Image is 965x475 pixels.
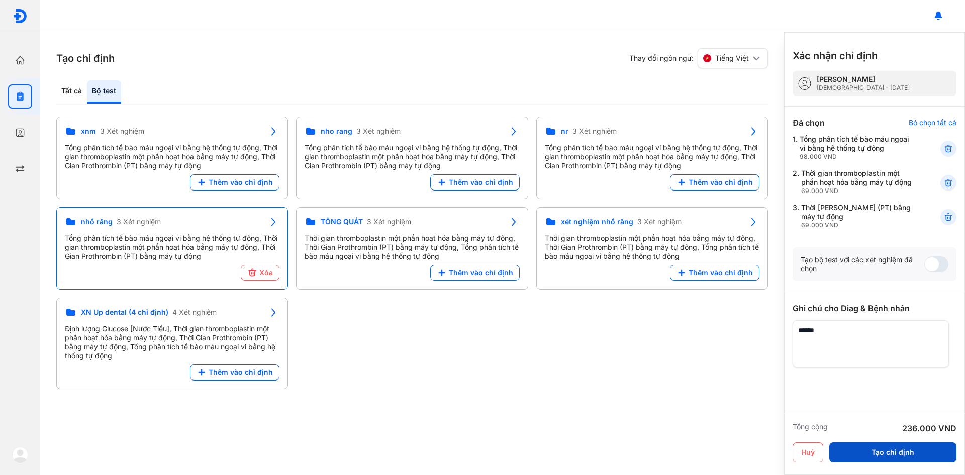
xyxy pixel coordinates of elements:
div: Tất cả [56,80,87,104]
div: [PERSON_NAME] [817,75,910,84]
span: Tiếng Việt [715,54,749,63]
button: Thêm vào chỉ định [430,174,520,191]
div: 236.000 VND [902,422,956,434]
span: xét nghiệm nhổ răng [561,217,633,226]
span: 3 Xét nghiệm [356,127,401,136]
div: Tổng cộng [793,422,828,434]
div: [DEMOGRAPHIC_DATA] - [DATE] [817,84,910,92]
span: 3 Xét nghiệm [367,217,411,226]
div: 3. [793,203,916,229]
span: nhổ răng [81,217,113,226]
span: xnm [81,127,96,136]
div: Đã chọn [793,117,825,129]
div: Thời gian thromboplastin một phần hoạt hóa bằng máy tự động, Thời Gian Prothrombin (PT) bằng máy ... [545,234,759,261]
span: 3 Xét nghiệm [637,217,682,226]
div: Thời gian thromboplastin một phần hoạt hóa bằng máy tự động, Thời Gian Prothrombin (PT) bằng máy ... [305,234,519,261]
span: 3 Xét nghiệm [100,127,144,136]
div: Tạo bộ test với các xét nghiệm đã chọn [801,255,924,273]
div: Bộ test [87,80,121,104]
span: Thêm vào chỉ định [449,178,513,187]
div: Bỏ chọn tất cả [909,118,956,127]
span: Thêm vào chỉ định [449,268,513,277]
div: 1. [793,135,916,161]
span: nr [561,127,568,136]
div: 2. [793,169,916,195]
img: logo [13,9,28,24]
button: Thêm vào chỉ định [190,364,279,381]
button: Thêm vào chỉ định [430,265,520,281]
div: Tổng phân tích tế bào máu ngoại vi bằng hệ thống tự động, Thời gian thromboplastin một phần hoạt ... [65,143,279,170]
span: Thêm vào chỉ định [689,268,753,277]
span: Thêm vào chỉ định [689,178,753,187]
span: 4 Xét nghiệm [172,308,217,317]
span: 3 Xét nghiệm [572,127,617,136]
div: Tổng phân tích tế bào máu ngoại vi bằng hệ thống tự động, Thời gian thromboplastin một phần hoạt ... [65,234,279,261]
span: Xóa [259,268,273,277]
div: Ghi chú cho Diag & Bệnh nhân [793,302,956,314]
span: 3 Xét nghiệm [117,217,161,226]
button: Xóa [241,265,279,281]
div: 98.000 VND [800,153,916,161]
h3: Xác nhận chỉ định [793,49,878,63]
div: Thời gian thromboplastin một phần hoạt hóa bằng máy tự động [801,169,916,195]
div: Định lượng Glucose [Nước Tiểu], Thời gian thromboplastin một phần hoạt hóa bằng máy tự động, Thời... [65,324,279,360]
button: Thêm vào chỉ định [670,265,759,281]
button: Thêm vào chỉ định [190,174,279,191]
div: Tổng phân tích tế bào máu ngoại vi bằng hệ thống tự động, Thời gian thromboplastin một phần hoạt ... [305,143,519,170]
img: logo [12,447,28,463]
div: 69.000 VND [801,221,916,229]
h3: Tạo chỉ định [56,51,115,65]
span: Thêm vào chỉ định [209,178,273,187]
button: Thêm vào chỉ định [670,174,759,191]
div: 69.000 VND [801,187,916,195]
div: Thời [PERSON_NAME] (PT) bằng máy tự động [801,203,916,229]
button: Huỷ [793,442,823,462]
div: Tổng phân tích tế bào máu ngoại vi bằng hệ thống tự động [800,135,916,161]
div: Tổng phân tích tế bào máu ngoại vi bằng hệ thống tự động, Thời gian thromboplastin một phần hoạt ... [545,143,759,170]
button: Tạo chỉ định [829,442,956,462]
span: XN Up dental (4 chỉ định) [81,308,168,317]
span: TỔNG QUÁT [321,217,363,226]
span: Thêm vào chỉ định [209,368,273,377]
span: nho rang [321,127,352,136]
div: Thay đổi ngôn ngữ: [629,48,768,68]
